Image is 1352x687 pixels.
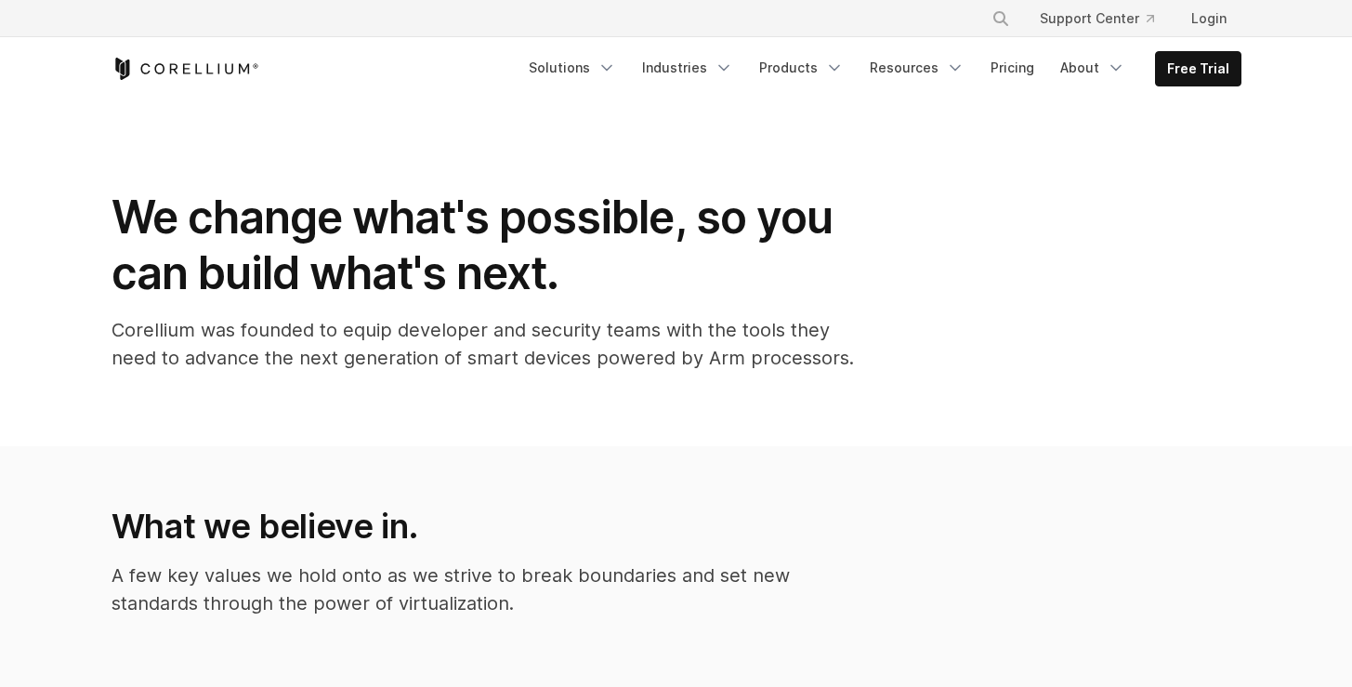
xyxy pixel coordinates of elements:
p: Corellium was founded to equip developer and security teams with the tools they need to advance t... [112,316,855,372]
a: Solutions [518,51,627,85]
a: About [1049,51,1136,85]
a: Support Center [1025,2,1169,35]
button: Search [984,2,1017,35]
h1: We change what's possible, so you can build what's next. [112,190,855,301]
a: Pricing [979,51,1045,85]
div: Navigation Menu [969,2,1241,35]
a: Products [748,51,855,85]
a: Industries [631,51,744,85]
p: A few key values we hold onto as we strive to break boundaries and set new standards through the ... [112,561,852,617]
a: Login [1176,2,1241,35]
div: Navigation Menu [518,51,1241,86]
h2: What we believe in. [112,506,852,547]
a: Free Trial [1156,52,1240,86]
a: Corellium Home [112,58,259,80]
a: Resources [859,51,976,85]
